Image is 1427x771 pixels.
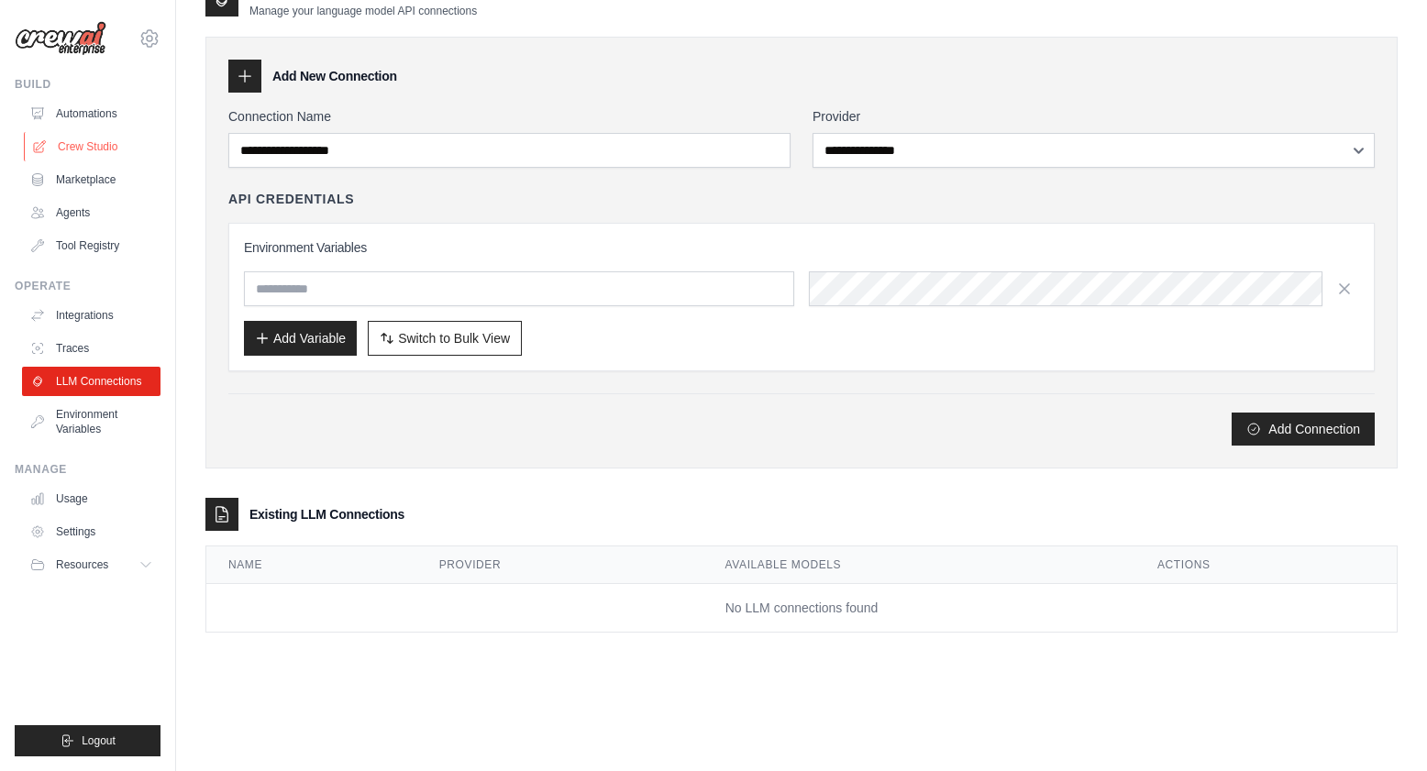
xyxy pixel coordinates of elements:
[22,165,160,194] a: Marketplace
[22,400,160,444] a: Environment Variables
[703,546,1135,584] th: Available Models
[249,4,477,18] p: Manage your language model API connections
[206,546,417,584] th: Name
[82,733,116,748] span: Logout
[22,334,160,363] a: Traces
[272,67,397,85] h3: Add New Connection
[398,329,510,347] span: Switch to Bulk View
[1135,546,1397,584] th: Actions
[417,546,703,584] th: Provider
[15,725,160,756] button: Logout
[206,584,1397,633] td: No LLM connections found
[228,190,354,208] h4: API Credentials
[22,550,160,579] button: Resources
[22,517,160,546] a: Settings
[244,238,1359,257] h3: Environment Variables
[15,77,160,92] div: Build
[249,505,404,523] h3: Existing LLM Connections
[813,107,1375,126] label: Provider
[15,279,160,293] div: Operate
[228,107,791,126] label: Connection Name
[368,321,522,356] button: Switch to Bulk View
[244,321,357,356] button: Add Variable
[24,132,162,161] a: Crew Studio
[22,231,160,260] a: Tool Registry
[22,198,160,227] a: Agents
[22,99,160,128] a: Automations
[1232,413,1375,446] button: Add Connection
[22,367,160,396] a: LLM Connections
[15,462,160,477] div: Manage
[15,21,106,56] img: Logo
[22,301,160,330] a: Integrations
[56,557,108,572] span: Resources
[22,484,160,513] a: Usage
